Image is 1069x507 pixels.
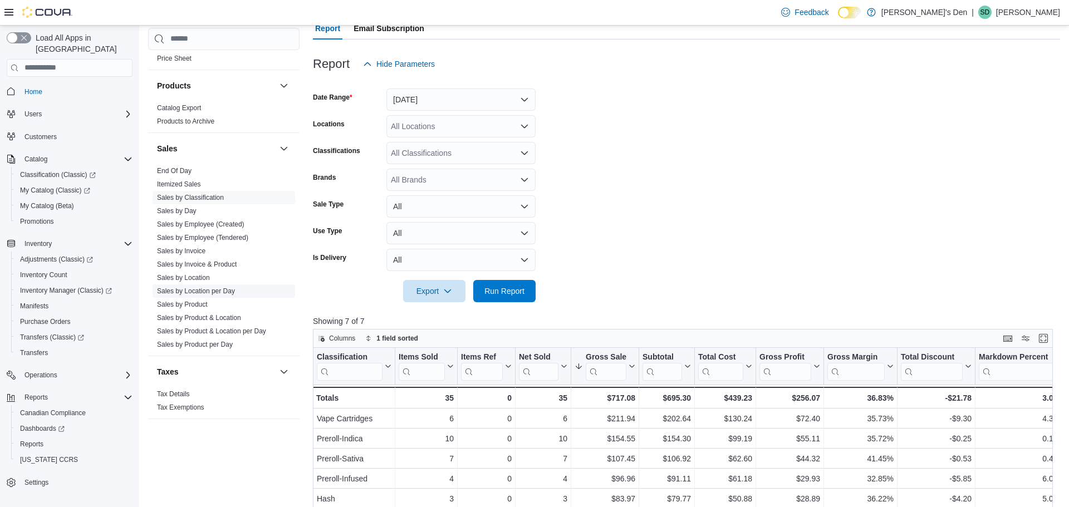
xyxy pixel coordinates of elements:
[16,268,133,282] span: Inventory Count
[795,7,828,18] span: Feedback
[777,1,833,23] a: Feedback
[157,80,191,91] h3: Products
[979,391,1065,405] div: 3.04%
[16,253,97,266] a: Adjustments (Classic)
[157,314,241,322] a: Sales by Product & Location
[827,412,894,425] div: 35.73%
[643,452,691,465] div: $106.92
[157,287,235,296] span: Sales by Location per Day
[157,390,190,398] a: Tax Details
[519,472,567,485] div: 4
[972,6,974,19] p: |
[20,317,71,326] span: Purchase Orders
[376,334,418,343] span: 1 field sorted
[519,352,567,380] button: Net Sold
[11,314,137,329] button: Purchase Orders
[519,452,567,465] div: 7
[16,215,133,228] span: Promotions
[399,492,454,505] div: 3
[157,220,244,229] span: Sales by Employee (Created)
[16,253,133,266] span: Adjustments (Classic)
[575,391,635,405] div: $717.08
[20,130,133,144] span: Customers
[410,280,459,302] span: Export
[980,6,990,19] span: SD
[316,391,391,405] div: Totals
[359,53,439,75] button: Hide Parameters
[881,6,967,19] p: [PERSON_NAME]'s Den
[313,57,350,71] h3: Report
[20,333,84,342] span: Transfers (Classic)
[157,233,248,242] span: Sales by Employee (Tendered)
[317,452,391,465] div: Preroll-Sativa
[157,220,244,228] a: Sales by Employee (Created)
[698,412,752,425] div: $130.24
[1019,332,1032,345] button: Display options
[979,452,1065,465] div: 0.49%
[157,327,266,335] a: Sales by Product & Location per Day
[11,421,137,436] a: Dashboards
[157,206,197,215] span: Sales by Day
[20,85,47,99] a: Home
[157,80,275,91] button: Products
[575,432,635,445] div: $154.55
[20,476,53,489] a: Settings
[461,492,512,505] div: 0
[157,247,205,255] a: Sales by Invoice
[157,273,210,282] span: Sales by Location
[461,352,503,380] div: Items Ref
[317,352,383,362] div: Classification
[157,193,224,202] span: Sales by Classification
[277,79,291,92] button: Products
[16,331,133,344] span: Transfers (Classic)
[399,412,454,425] div: 6
[461,391,512,405] div: 0
[901,352,963,362] div: Total Discount
[698,452,752,465] div: $62.60
[157,234,248,242] a: Sales by Employee (Tendered)
[386,195,536,218] button: All
[16,215,58,228] a: Promotions
[313,93,352,102] label: Date Range
[157,167,192,175] a: End Of Day
[20,107,46,121] button: Users
[698,352,743,362] div: Total Cost
[157,117,214,126] span: Products to Archive
[16,199,133,213] span: My Catalog (Beta)
[11,267,137,283] button: Inventory Count
[698,492,752,505] div: $50.88
[827,432,894,445] div: 35.72%
[16,315,133,328] span: Purchase Orders
[2,129,137,145] button: Customers
[20,237,133,250] span: Inventory
[11,405,137,421] button: Canadian Compliance
[698,391,752,405] div: $439.23
[827,352,885,362] div: Gross Margin
[157,313,241,322] span: Sales by Product & Location
[20,391,133,404] span: Reports
[461,432,512,445] div: 0
[399,452,454,465] div: 7
[2,151,137,167] button: Catalog
[979,412,1065,425] div: 4.39%
[313,120,345,129] label: Locations
[16,284,116,297] a: Inventory Manager (Classic)
[24,87,42,96] span: Home
[16,406,133,420] span: Canadian Compliance
[16,268,72,282] a: Inventory Count
[698,352,752,380] button: Total Cost
[16,406,90,420] a: Canadian Compliance
[157,403,204,411] a: Tax Exemptions
[586,352,626,380] div: Gross Sales
[16,422,133,435] span: Dashboards
[520,149,529,157] button: Open list of options
[16,284,133,297] span: Inventory Manager (Classic)
[399,352,454,380] button: Items Sold
[376,58,435,70] span: Hide Parameters
[979,352,1056,362] div: Markdown Percent
[20,170,96,179] span: Classification (Classic)
[575,352,635,380] button: Gross Sales
[586,352,626,362] div: Gross Sales
[759,352,811,362] div: Gross Profit
[16,184,133,197] span: My Catalog (Classic)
